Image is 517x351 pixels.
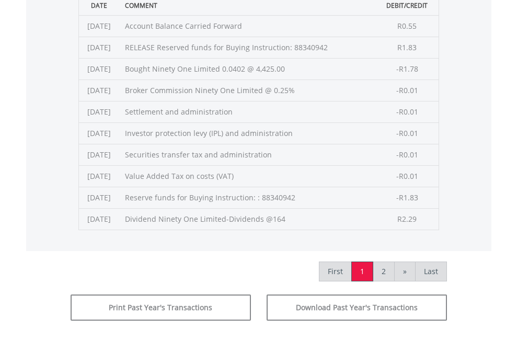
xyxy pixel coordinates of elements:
[120,144,376,165] td: Securities transfer tax and administration
[319,262,352,281] a: First
[71,295,251,321] button: Print Past Year's Transactions
[120,80,376,101] td: Broker Commission Ninety One Limited @ 0.25%
[78,165,120,187] td: [DATE]
[351,262,373,281] a: 1
[78,208,120,230] td: [DATE]
[120,15,376,37] td: Account Balance Carried Forward
[267,295,447,321] button: Download Past Year's Transactions
[78,144,120,165] td: [DATE]
[78,58,120,80] td: [DATE]
[396,107,418,117] span: -R0.01
[78,187,120,208] td: [DATE]
[397,21,417,31] span: R0.55
[396,193,418,202] span: -R1.83
[396,85,418,95] span: -R0.01
[396,150,418,160] span: -R0.01
[120,165,376,187] td: Value Added Tax on costs (VAT)
[78,37,120,58] td: [DATE]
[396,171,418,181] span: -R0.01
[120,122,376,144] td: Investor protection levy (IPL) and administration
[396,64,418,74] span: -R1.78
[120,101,376,122] td: Settlement and administration
[78,122,120,144] td: [DATE]
[78,80,120,101] td: [DATE]
[120,187,376,208] td: Reserve funds for Buying Instruction: : 88340942
[78,101,120,122] td: [DATE]
[415,262,447,281] a: Last
[120,37,376,58] td: RELEASE Reserved funds for Buying Instruction: 88340942
[396,128,418,138] span: -R0.01
[397,42,417,52] span: R1.83
[120,58,376,80] td: Bought Ninety One Limited 0.0402 @ 4,425.00
[78,15,120,37] td: [DATE]
[120,208,376,230] td: Dividend Ninety One Limited-Dividends @164
[397,214,417,224] span: R2.29
[373,262,395,281] a: 2
[394,262,416,281] a: »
